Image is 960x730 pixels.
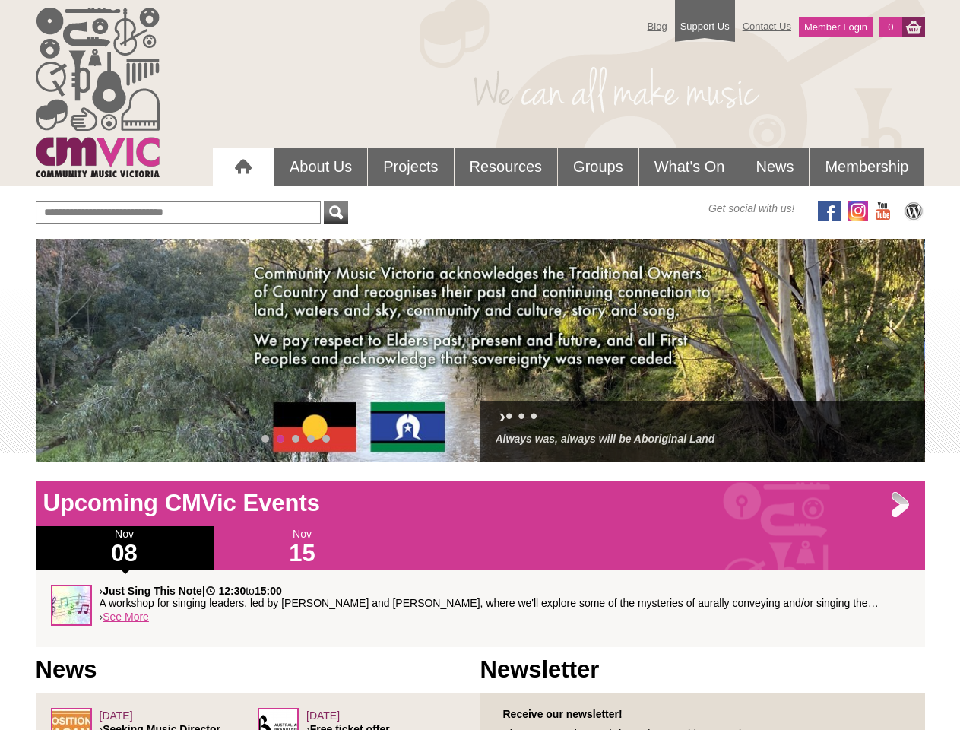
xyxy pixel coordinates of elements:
h1: Upcoming CMVic Events [36,488,925,519]
a: Member Login [799,17,873,37]
a: • • • [505,405,537,427]
a: About Us [274,148,367,186]
a: Contact Us [735,13,799,40]
strong: 15:00 [255,585,282,597]
div: Nov [36,526,214,570]
a: Membership [810,148,924,186]
h1: News [36,655,480,685]
img: icon-instagram.png [848,201,868,221]
span: [DATE] [306,709,340,722]
strong: Receive our newsletter! [503,708,623,720]
span: [DATE] [100,709,133,722]
strong: 12:30 [218,585,246,597]
a: Groups [558,148,638,186]
span: Get social with us! [708,201,795,216]
a: Blog [640,13,675,40]
h2: › [496,409,910,431]
img: Rainbow-notes.jpg [51,585,92,626]
div: Nov [214,526,391,570]
h1: 15 [214,541,391,566]
a: What's On [639,148,740,186]
a: Resources [455,148,558,186]
img: cmvic_logo.png [36,8,160,177]
img: CMVic Blog [902,201,925,221]
a: See More [103,611,149,623]
strong: Just Sing This Note [103,585,202,597]
p: › | to A workshop for singing leaders, led by [PERSON_NAME] and [PERSON_NAME], where we'll explor... [100,585,910,609]
a: News [740,148,809,186]
h1: 08 [36,541,214,566]
h1: Newsletter [480,655,925,685]
div: › [51,585,910,632]
a: Projects [368,148,453,186]
a: 0 [879,17,901,37]
a: Always was, always will be Aboriginal Land [496,433,715,445]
